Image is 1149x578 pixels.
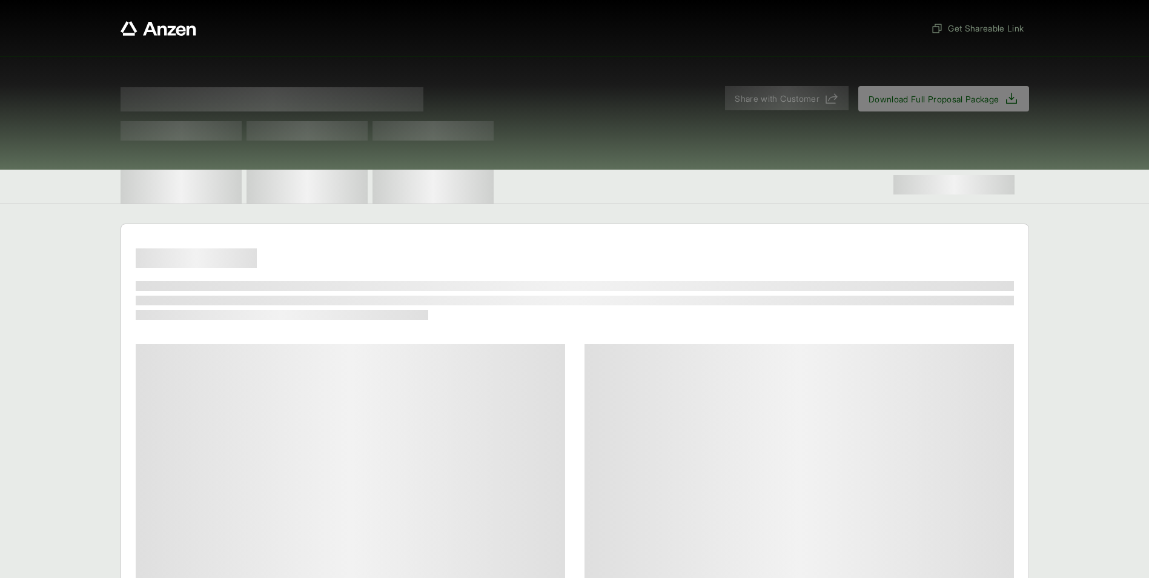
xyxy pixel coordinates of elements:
span: Test [247,121,368,141]
span: Test [121,121,242,141]
span: Get Shareable Link [931,22,1024,35]
span: Share with Customer [735,92,820,105]
button: Get Shareable Link [926,17,1028,39]
span: Test [373,121,494,141]
span: Proposal for [121,87,423,111]
a: Anzen website [121,21,196,36]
